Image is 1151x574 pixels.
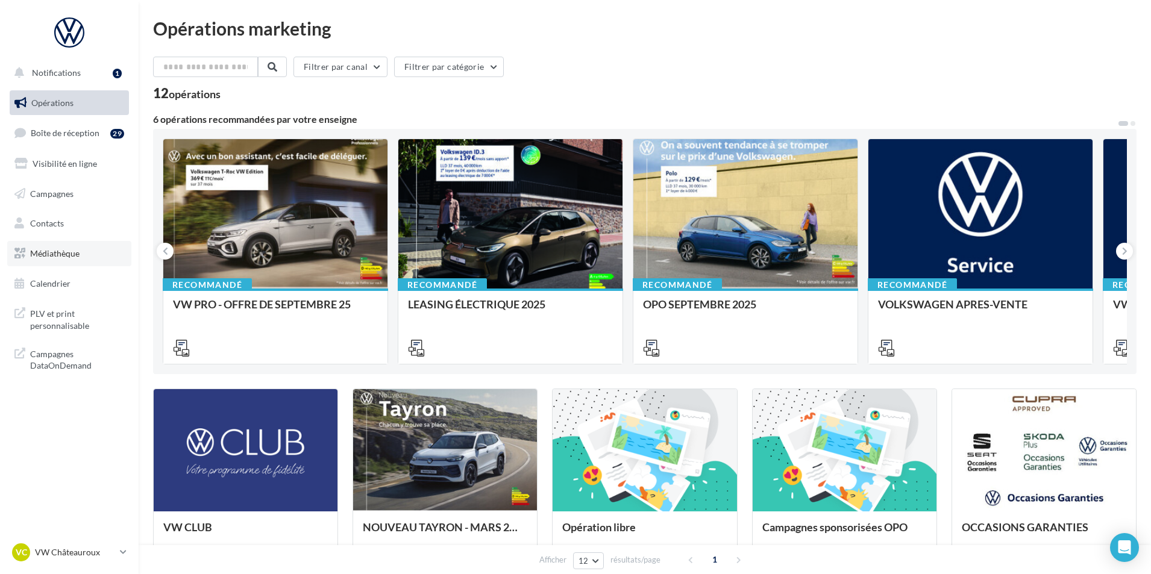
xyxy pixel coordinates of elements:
span: Notifications [32,67,81,78]
a: Médiathèque [7,241,131,266]
a: PLV et print personnalisable [7,301,131,336]
span: Boîte de réception [31,128,99,138]
button: Filtrer par catégorie [394,57,504,77]
div: Open Intercom Messenger [1110,533,1139,562]
a: Boîte de réception29 [7,120,131,146]
div: Campagnes sponsorisées OPO [762,521,927,545]
a: Contacts [7,211,131,236]
a: Campagnes [7,181,131,207]
div: Opérations marketing [153,19,1137,37]
div: VW PRO - OFFRE DE SEPTEMBRE 25 [173,298,378,322]
div: 6 opérations recommandées par votre enseigne [153,114,1117,124]
button: Filtrer par canal [293,57,387,77]
span: Contacts [30,218,64,228]
span: Afficher [539,554,566,566]
a: Campagnes DataOnDemand [7,341,131,376]
a: Visibilité en ligne [7,151,131,176]
div: OPO SEPTEMBRE 2025 [643,298,848,322]
span: PLV et print personnalisable [30,305,124,331]
span: Opérations [31,98,74,108]
button: 12 [573,552,604,569]
div: OCCASIONS GARANTIES [962,521,1126,545]
div: 29 [110,129,124,139]
div: 1 [113,69,122,78]
span: VC [16,546,27,558]
span: 1 [705,550,724,569]
div: opérations [169,89,221,99]
a: Opérations [7,90,131,116]
div: Recommandé [868,278,957,292]
div: Opération libre [562,521,727,545]
div: VW CLUB [163,521,328,545]
a: VC VW Châteauroux [10,541,129,564]
div: Recommandé [398,278,487,292]
span: Campagnes DataOnDemand [30,346,124,372]
span: Calendrier [30,278,71,289]
span: Campagnes [30,188,74,198]
button: Notifications 1 [7,60,127,86]
span: résultats/page [610,554,660,566]
span: Visibilité en ligne [33,158,97,169]
span: 12 [579,556,589,566]
span: Médiathèque [30,248,80,258]
div: NOUVEAU TAYRON - MARS 2025 [363,521,527,545]
div: Recommandé [163,278,252,292]
div: VOLKSWAGEN APRES-VENTE [878,298,1083,322]
p: VW Châteauroux [35,546,115,558]
div: LEASING ÉLECTRIQUE 2025 [408,298,613,322]
div: Recommandé [633,278,722,292]
div: 12 [153,87,221,100]
a: Calendrier [7,271,131,296]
